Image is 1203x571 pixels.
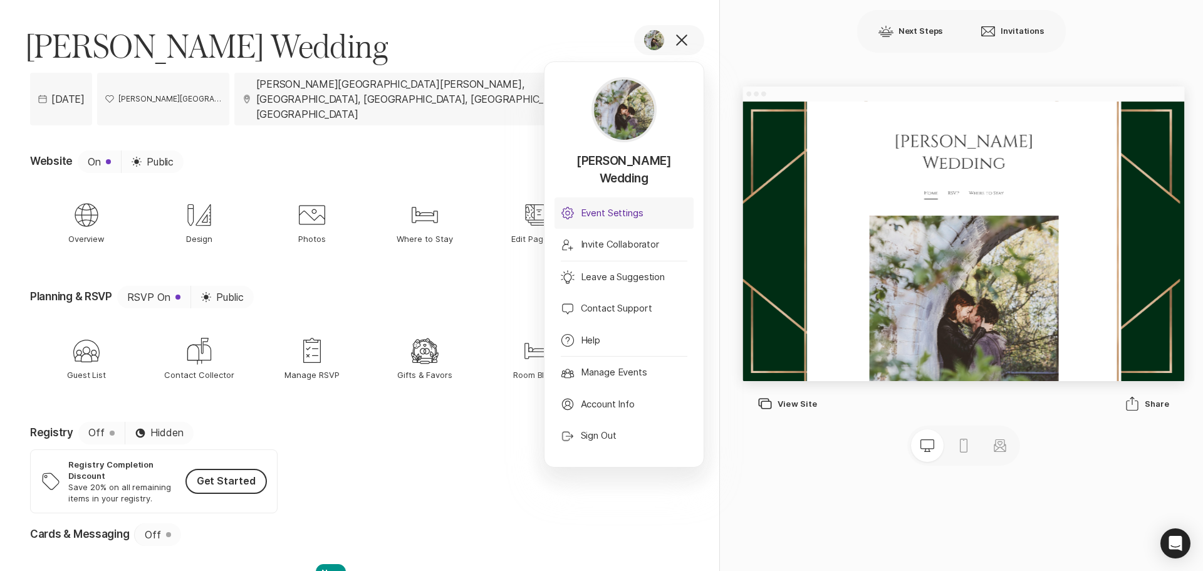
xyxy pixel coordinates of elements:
[68,233,105,244] p: Overview
[555,152,694,187] p: [PERSON_NAME] Wedding
[30,73,92,125] a: [DATE]
[644,30,664,50] img: Event Photo
[523,200,553,230] div: Edit Pages
[581,333,600,348] p: Help
[256,313,368,402] a: Manage RSVP
[150,427,184,438] span: Hidden
[581,397,635,412] p: Account Info
[410,200,440,230] div: Where to Stay
[370,173,398,202] a: Home
[418,174,441,201] p: RSVP
[25,25,388,68] span: [PERSON_NAME] Wedding
[461,174,533,201] p: Where to Stay
[185,469,267,494] button: Get Started
[30,313,143,402] a: Guest List
[284,369,340,380] p: Manage RSVP
[186,233,213,244] p: Design
[555,197,694,229] a: Event Settings
[919,438,934,453] svg: Preview desktop
[481,313,594,402] a: Room Blocks
[30,426,73,441] p: Registry
[555,357,694,389] a: Manage Events
[863,16,959,46] button: Next Steps
[523,336,553,366] div: Room Blocks
[370,174,398,201] p: Home
[184,336,214,366] div: Contact Collector
[234,73,633,125] a: [PERSON_NAME][GEOGRAPHIC_DATA][PERSON_NAME], [GEOGRAPHIC_DATA], [GEOGRAPHIC_DATA], [GEOGRAPHIC_DA...
[68,481,178,504] p: Save 20% on all remaining items in your registry.
[758,396,817,411] div: View Site
[68,459,178,481] p: Registry Completion Discount
[555,389,694,421] a: Account Info
[97,73,229,125] a: [PERSON_NAME][GEOGRAPHIC_DATA][PERSON_NAME], [STREET_ADDRESS]
[555,420,694,452] a: Sign Out
[78,150,121,173] button: On
[511,233,564,244] p: Edit Pages
[184,200,214,230] div: Design
[956,438,971,453] svg: Preview mobile
[67,369,107,380] p: Guest List
[30,527,129,542] p: Cards & Messaging
[966,16,1060,46] button: Invitations
[581,206,643,221] p: Event Settings
[581,365,647,380] p: Manage Events
[1160,528,1190,558] div: Open Intercom Messenger
[594,80,654,140] img: Event Photo
[78,422,125,444] button: Off
[418,173,441,202] a: RSVP
[125,422,194,444] button: Hidden
[298,233,326,244] p: Photos
[216,291,244,303] span: Public
[581,429,617,443] p: Sign Out
[71,200,102,230] div: Overview
[147,154,174,169] span: Public
[30,178,143,267] a: Overview
[134,523,181,546] button: Off
[30,290,112,305] p: Planning & RSVP
[992,438,1007,453] svg: Preview matching stationery
[397,369,453,380] p: Gifts & Favors
[256,178,368,267] a: Photos
[121,150,184,173] a: Public
[51,92,84,107] span: [DATE]
[297,336,327,366] div: Manage RSVP
[581,270,665,285] p: Leave a Suggestion
[30,449,278,514] a: Registry Completion DiscountSave 20% on all remaining items in your registry.Get Started
[581,238,659,252] p: Invite Collaborator
[513,369,563,380] p: Room Blocks
[143,313,256,402] a: Contact Collector
[368,178,481,267] a: Where to Stay
[297,200,327,230] div: Photos
[71,336,102,366] div: Guest List
[555,325,694,357] a: Help
[118,95,222,103] p: Wiedemann Hill Mansion, 1102 Park Ave, Newport, KY 41071, USA
[481,178,594,267] button: Edit Pages
[368,313,481,402] a: Gifts & Favors
[581,301,652,316] p: Contact Support
[410,336,440,366] div: Gifts & Favors
[461,173,533,202] a: Where to Stay
[1124,396,1169,411] div: Share
[30,154,73,169] p: Website
[190,286,254,308] button: Public
[164,369,234,380] p: Contact Collector
[117,286,190,308] button: RSVP On
[143,178,256,267] a: Design
[397,233,453,244] p: Where to Stay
